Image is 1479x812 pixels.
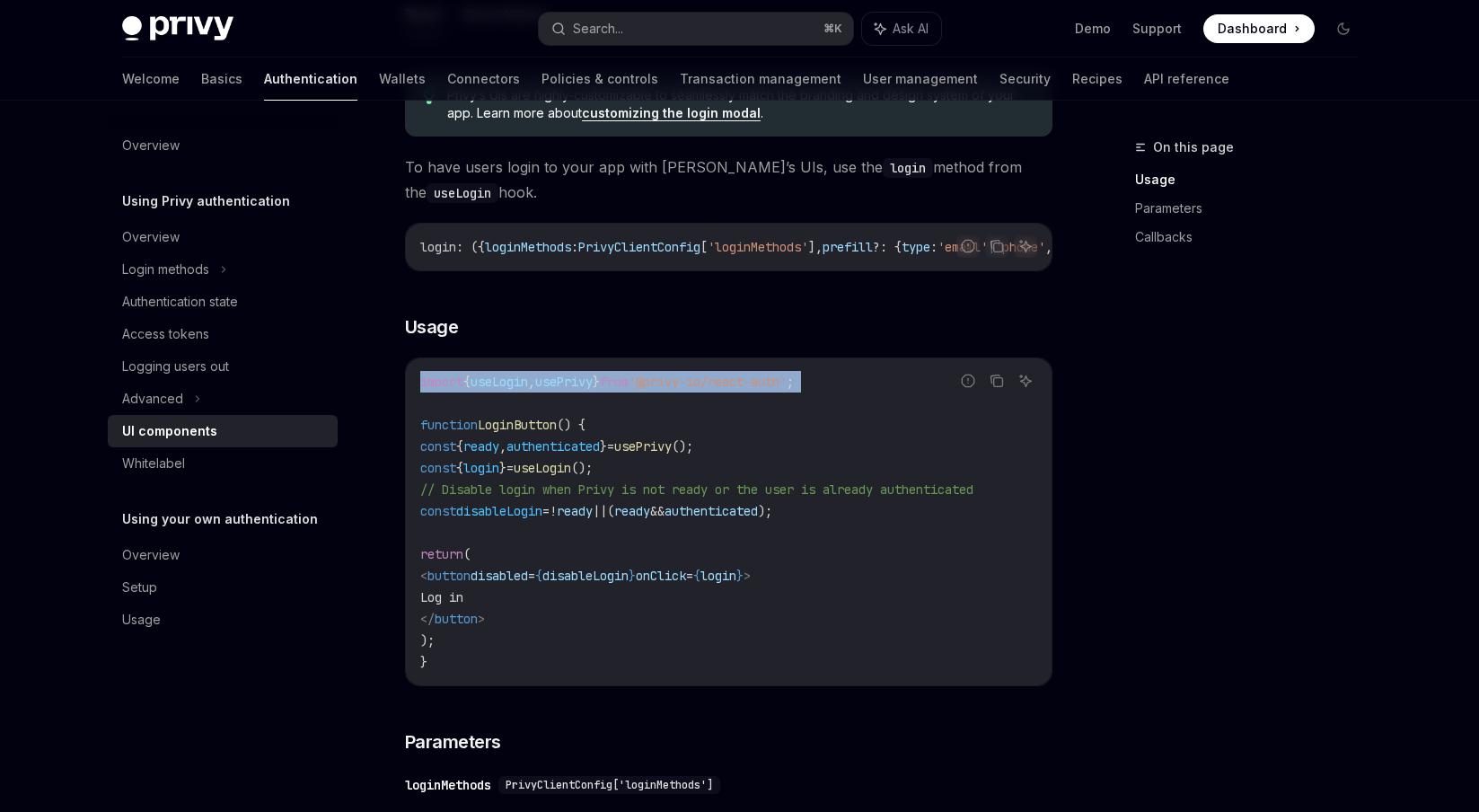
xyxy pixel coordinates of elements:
span: , [528,374,535,390]
a: Dashboard [1203,14,1315,43]
div: Search... [573,18,623,40]
span: usePrivy [614,438,672,455]
a: Whitelabel [108,447,338,480]
span: Privy’s UIs are highly-customizable to seamlessly match the branding and design system of your ap... [447,86,1034,122]
span: '@privy-io/react-auth' [629,374,787,390]
div: Authentication state [122,291,238,313]
span: = [542,503,550,519]
span: : ({ [456,239,485,255]
span: login [700,568,736,584]
button: Ask AI [1014,234,1037,258]
span: useLogin [471,374,528,390]
h5: Using Privy authentication [122,190,290,212]
h5: Using your own authentication [122,508,318,530]
span: Parameters [405,729,501,755]
a: Usage [1135,165,1372,194]
span: prefill [823,239,873,255]
span: function [420,417,478,433]
span: = [686,568,693,584]
span: disabled [471,568,528,584]
span: [ [700,239,708,255]
span: , [499,438,506,455]
a: Overview [108,539,338,571]
span: Usage [405,314,459,340]
span: disableLogin [542,568,629,584]
a: Basics [201,57,242,101]
span: ready [557,503,593,519]
button: Copy the contents from the code block [985,369,1008,393]
span: : [571,239,578,255]
div: loginMethods [405,776,491,794]
a: Authentication [264,57,357,101]
span: authenticated [506,438,600,455]
span: from [600,374,629,390]
a: Access tokens [108,318,338,350]
span: { [693,568,700,584]
span: button [435,611,478,627]
a: Setup [108,571,338,604]
span: login [463,460,499,476]
span: } [499,460,506,476]
a: Usage [108,604,338,636]
button: Report incorrect code [956,234,980,258]
span: return [420,546,463,562]
span: // Disable login when Privy is not ready or the user is already authenticated [420,481,973,498]
span: > [478,611,485,627]
span: onClick [636,568,686,584]
div: Login methods [122,259,209,280]
span: ready [463,438,499,455]
button: Toggle dark mode [1329,14,1358,43]
span: import [420,374,463,390]
a: Support [1132,20,1182,38]
button: Ask AI [1014,369,1037,393]
span: (); [571,460,593,476]
span: button [427,568,471,584]
span: ], [808,239,823,255]
span: PrivyClientConfig [578,239,700,255]
span: { [535,568,542,584]
a: Demo [1075,20,1111,38]
a: Security [999,57,1051,101]
span: PrivyClientConfig['loginMethods'] [506,778,713,792]
a: customizing the login modal [582,105,761,121]
a: Logging users out [108,350,338,383]
a: User management [863,57,978,101]
div: UI components [122,420,217,442]
span: () { [557,417,585,433]
span: } [420,654,427,670]
div: Whitelabel [122,453,185,474]
span: < [420,568,427,584]
span: Log in [420,589,463,605]
span: { [456,460,463,476]
span: </ [420,611,435,627]
a: API reference [1144,57,1229,101]
a: Connectors [447,57,520,101]
span: , [1045,239,1052,255]
span: To have users login to your app with [PERSON_NAME]’s UIs, use the method from the hook. [405,154,1052,205]
span: } [629,568,636,584]
span: { [463,374,471,390]
span: { [456,438,463,455]
img: dark logo [122,16,233,41]
span: Ask AI [893,20,929,38]
span: loginMethods [485,239,571,255]
a: Parameters [1135,194,1372,223]
span: const [420,438,456,455]
span: } [736,568,744,584]
span: && [650,503,665,519]
span: ( [607,503,614,519]
span: ?: { [873,239,902,255]
div: Overview [122,544,180,566]
span: ready [614,503,650,519]
span: } [593,374,600,390]
span: = [506,460,514,476]
code: useLogin [427,183,498,203]
span: : [930,239,938,255]
span: > [744,568,751,584]
span: usePrivy [535,374,593,390]
div: Usage [122,609,161,631]
a: Policies & controls [541,57,658,101]
button: Copy the contents from the code block [985,234,1008,258]
span: useLogin [514,460,571,476]
a: Overview [108,129,338,162]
